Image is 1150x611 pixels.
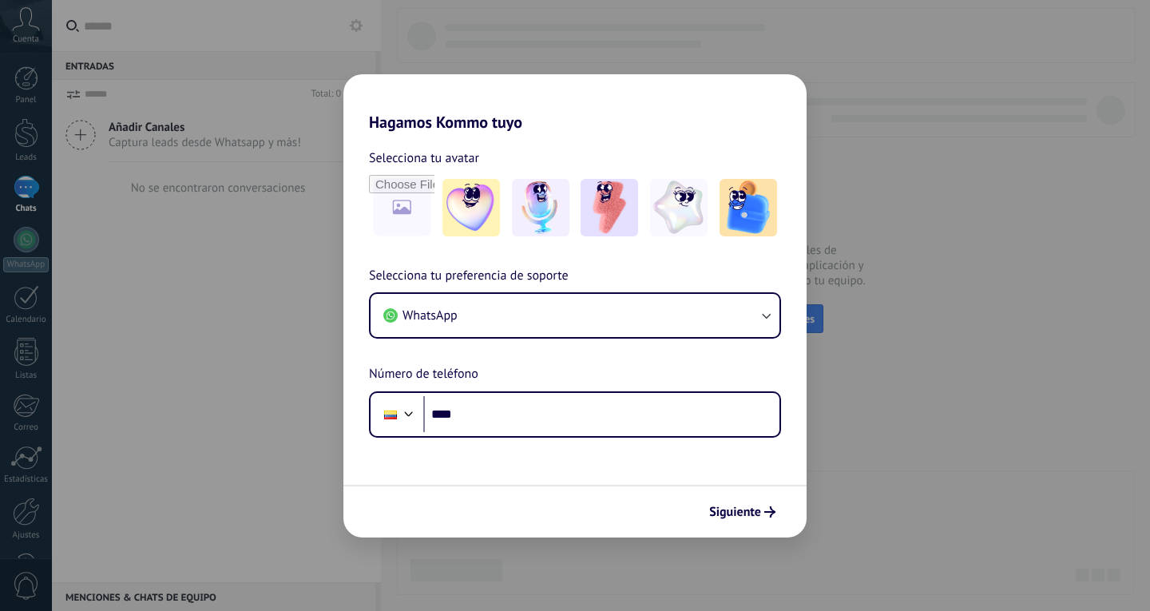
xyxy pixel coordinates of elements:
button: Siguiente [702,498,783,526]
img: -3.jpeg [581,179,638,236]
img: -4.jpeg [650,179,708,236]
span: Siguiente [709,506,761,518]
h2: Hagamos Kommo tuyo [343,74,807,132]
span: WhatsApp [402,307,458,323]
span: Número de teléfono [369,364,478,385]
img: -5.jpeg [720,179,777,236]
img: -2.jpeg [512,179,569,236]
span: Selecciona tu preferencia de soporte [369,266,569,287]
button: WhatsApp [371,294,779,337]
img: -1.jpeg [442,179,500,236]
div: Ecuador: + 593 [375,398,406,431]
span: Selecciona tu avatar [369,148,479,169]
